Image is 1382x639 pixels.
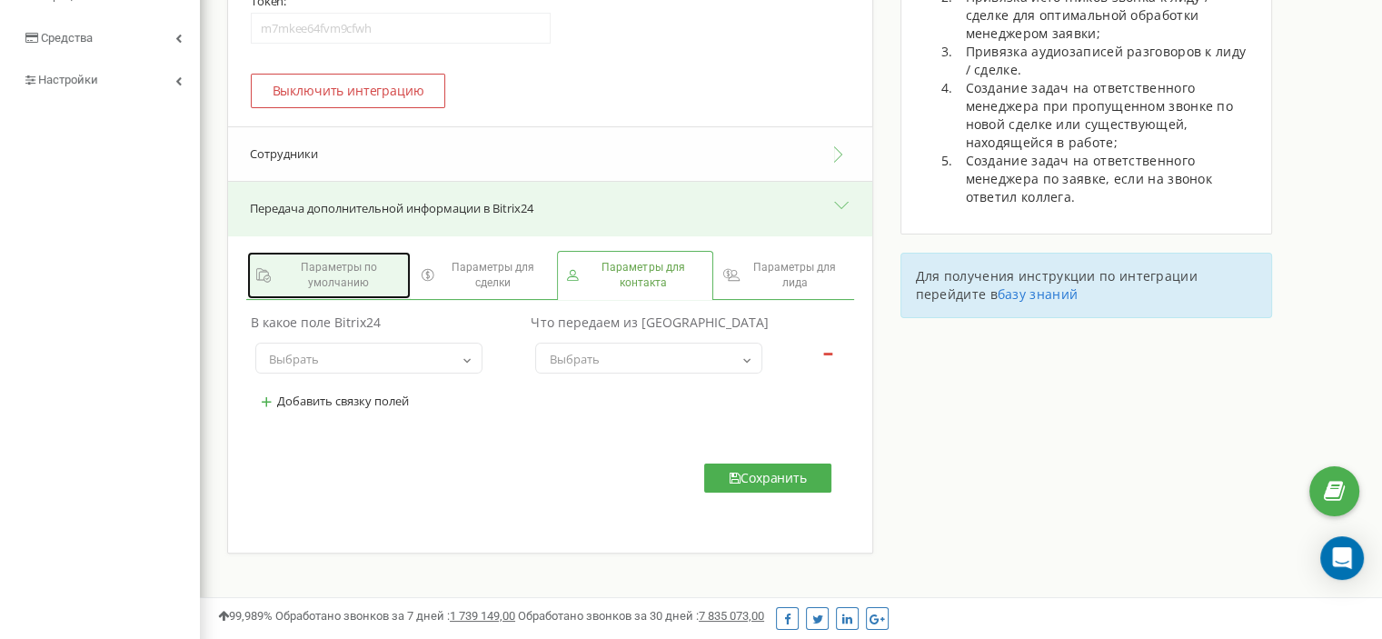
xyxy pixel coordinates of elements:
[439,260,548,291] span: Параметры для сделки
[956,79,1253,152] li: Создание задач на ответственного менеджера при пропущенном звонке по новой сделке или существующе...
[246,309,526,336] th: В какое поле Bitrix24
[275,609,515,623] span: Обработано звонков за 7 дней :
[817,349,840,351] button: -
[228,182,872,236] button: Передача дополнительной информации в Bitrix24
[255,386,414,416] button: +Добавить связку полей
[218,609,273,623] span: 99,989%
[275,260,402,291] span: Параметры по умолчанию
[247,252,411,299] a: Параметры по умолчанию
[526,309,808,336] th: Что передаем из [GEOGRAPHIC_DATA]
[251,74,445,108] button: Выключить интеграцию
[714,252,854,299] a: Параметры для лида
[41,31,93,45] span: Средства
[251,13,551,44] input: jsdvkj438hfwe7
[956,43,1253,79] li: Привязка аудиозаписей разговоров к лиду / сделке.
[261,387,273,415] span: +
[956,152,1253,206] li: Создание задач на ответственного менеджера по заявке, если на звонок ответил коллега.
[549,351,599,367] span: Выбрать
[518,609,764,623] span: Обработано звонков за 30 дней :
[704,464,831,493] button: Сохранить
[998,285,1078,303] a: базу знаний
[413,252,556,299] a: Параметры для сделки
[558,252,711,299] a: Параметры для контакта
[450,609,515,623] u: 1 739 149,00
[915,267,1258,304] p: Для получения инструкции по интеграции перейдите в
[38,73,98,86] span: Настройки
[228,126,872,182] button: Сотрудники
[1320,536,1364,580] div: Open Intercom Messenger
[745,260,845,291] span: Параметры для лида
[269,351,319,367] span: Выбрать
[583,260,703,291] span: Параметры для контакта
[699,609,764,623] u: 7 835 073,00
